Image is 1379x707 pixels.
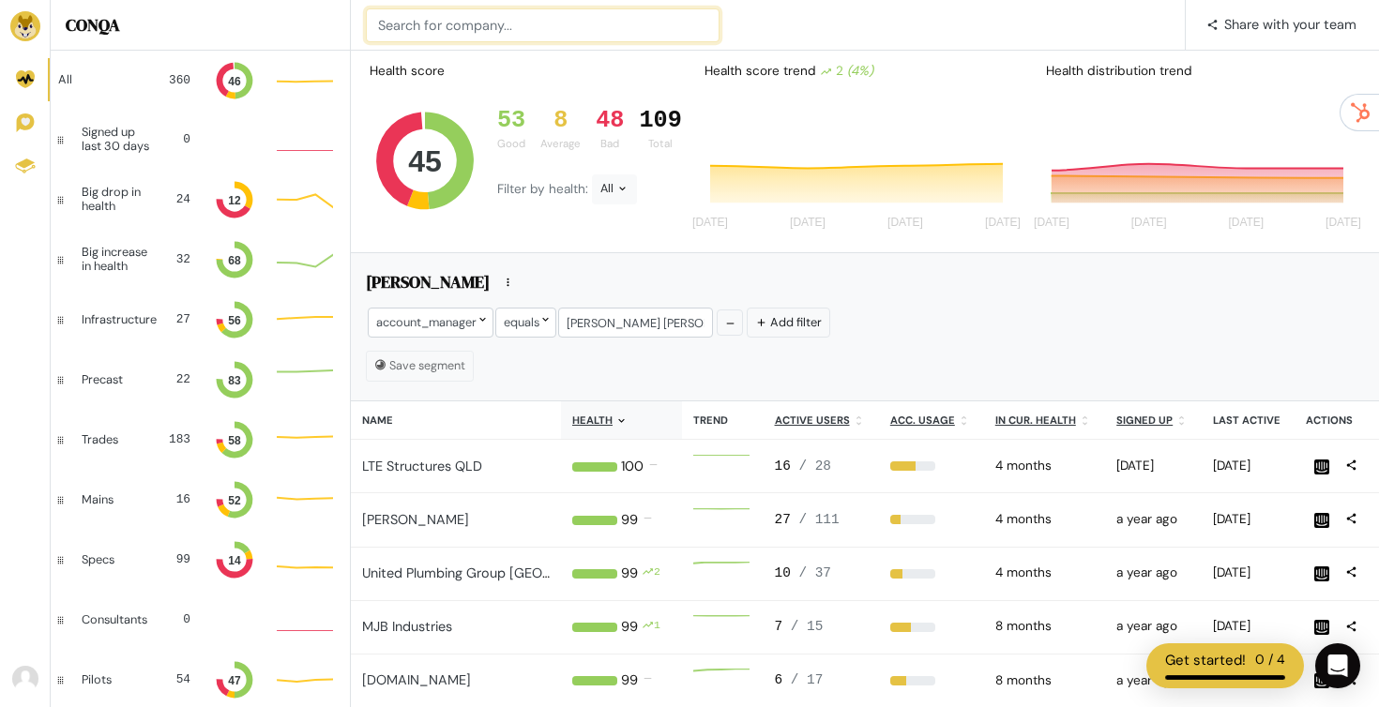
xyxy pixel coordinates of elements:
[890,569,973,579] div: 27%
[1116,564,1190,582] div: 2024-05-15 11:24am
[798,459,831,474] span: / 28
[1295,401,1379,440] th: Actions
[497,136,525,152] div: Good
[82,186,153,213] div: Big drop in health
[775,414,850,427] u: Active users
[1315,643,1360,688] div: Open Intercom Messenger
[639,107,681,135] div: 109
[890,515,973,524] div: 24%
[160,550,190,568] div: 99
[172,310,190,328] div: 27
[362,618,452,635] a: MJB Industries
[985,217,1021,230] tspan: [DATE]
[1116,671,1190,690] div: 2024-05-31 05:58am
[58,73,145,86] div: All
[621,457,644,477] div: 100
[82,493,145,506] div: Mains
[351,401,561,440] th: Name
[890,414,955,427] u: Acc. Usage
[51,590,350,650] a: Consultants 0
[798,512,839,527] span: / 111
[160,490,190,508] div: 16
[51,470,350,530] a: Mains 16 52
[1131,217,1167,230] tspan: [DATE]
[171,250,190,268] div: 32
[1116,457,1190,475] div: 2025-02-26 11:07am
[654,564,660,584] div: 2
[639,136,681,152] div: Total
[621,564,638,584] div: 99
[791,672,824,687] span: / 17
[82,313,157,326] div: Infrastructure
[160,670,190,688] div: 54
[747,308,830,337] button: Add filter
[1326,217,1361,230] tspan: [DATE]
[168,190,190,208] div: 24
[540,136,581,152] div: Average
[82,126,157,153] div: Signed up last 30 days
[890,676,973,685] div: 35%
[1228,217,1264,230] tspan: [DATE]
[995,414,1076,427] u: In cur. health
[497,107,525,135] div: 53
[1213,564,1283,582] div: 2025-08-25 06:15pm
[82,613,147,626] div: Consultants
[596,136,624,152] div: Bad
[887,217,923,230] tspan: [DATE]
[51,530,350,590] a: Specs 99 14
[654,617,660,638] div: 1
[495,308,556,337] div: equals
[775,564,868,584] div: 10
[160,430,190,448] div: 183
[790,217,826,230] tspan: [DATE]
[12,666,38,692] img: Avatar
[160,71,190,89] div: 360
[362,458,482,474] a: LTE Structures QLD
[51,410,350,470] a: Trades 183 58
[890,461,973,471] div: 57%
[995,564,1094,582] div: 2025-05-04 10:00pm
[1116,617,1190,636] div: 2024-06-30 12:47pm
[596,107,624,135] div: 48
[775,670,868,691] div: 6
[82,373,145,386] div: Precast
[1213,617,1283,636] div: 2025-08-25 05:59pm
[162,610,190,628] div: 0
[368,308,493,337] div: account_manager
[621,670,638,691] div: 99
[82,673,145,686] div: Pilots
[775,617,868,638] div: 7
[82,246,156,273] div: Big increase in health
[497,181,592,197] span: Filter by health:
[592,174,637,204] div: All
[1213,457,1283,475] div: 2025-08-25 03:39pm
[791,619,824,634] span: / 15
[366,351,474,381] button: Save segment
[890,623,973,632] div: 47%
[1202,401,1295,440] th: Last active
[366,58,448,84] div: Health score
[692,217,728,230] tspan: [DATE]
[362,511,469,528] a: [PERSON_NAME]
[540,107,581,135] div: 8
[995,671,1094,690] div: 2025-01-12 10:00pm
[366,272,490,298] h5: [PERSON_NAME]
[1116,414,1173,427] u: Signed up
[160,370,190,388] div: 22
[1116,510,1190,529] div: 2024-05-15 11:24am
[572,414,613,427] u: Health
[798,565,831,580] span: / 37
[820,62,873,81] div: 2
[689,54,1031,88] div: Health score trend
[51,170,350,230] a: Big drop in health 24 12
[172,130,190,148] div: 0
[1031,54,1371,88] div: Health distribution trend
[621,617,638,638] div: 99
[51,290,350,350] a: Infrastructure 27 56
[995,457,1094,475] div: 2025-04-27 10:00pm
[775,510,868,531] div: 27
[1213,510,1283,529] div: 2025-08-25 06:35pm
[682,401,763,440] th: Trend
[51,230,350,290] a: Big increase in health 32 68
[995,617,1094,636] div: 2025-01-12 10:00pm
